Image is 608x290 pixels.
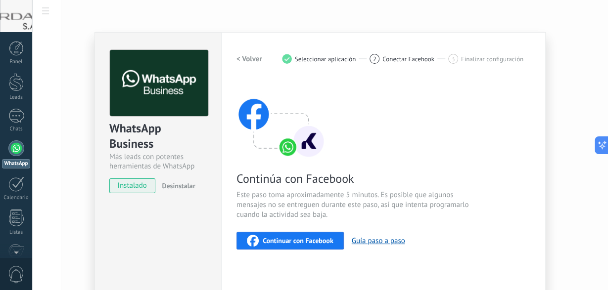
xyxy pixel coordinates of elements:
[382,55,434,63] span: Conectar Facebook
[110,178,155,193] span: instalado
[109,121,207,152] div: WhatsApp Business
[236,50,262,68] button: < Volver
[2,159,30,168] div: WhatsApp
[461,55,523,63] span: Finalizar configuración
[236,54,262,64] h2: < Volver
[236,171,472,186] span: Continúa con Facebook
[162,181,195,190] span: Desinstalar
[2,126,31,132] div: Chats
[236,80,326,159] img: connect with facebook
[158,178,195,193] button: Desinstalar
[352,236,405,246] button: Guía paso a paso
[451,55,455,63] span: 3
[236,232,344,249] button: Continuar con Facebook
[110,50,208,117] img: logo_main.png
[295,55,356,63] span: Seleccionar aplicación
[2,59,31,65] div: Panel
[2,195,31,201] div: Calendario
[2,229,31,236] div: Listas
[2,94,31,101] div: Leads
[373,55,376,63] span: 2
[263,237,333,244] span: Continuar con Facebook
[109,152,207,171] div: Más leads con potentes herramientas de WhatsApp
[236,190,472,220] span: Este paso toma aproximadamente 5 minutos. Es posible que algunos mensajes no se entreguen durante...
